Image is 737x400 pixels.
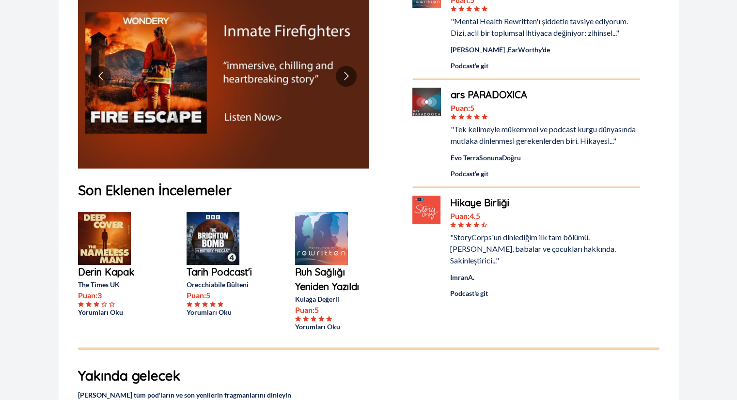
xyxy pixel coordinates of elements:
[451,16,627,37] font: "Mental Health Rewritten'ı şiddetle tavsiye ediyorum. Dizi, acil bir toplumsal ihtiyaca değiniyor...
[450,273,468,281] font: Imran
[295,266,359,292] font: Ruh Sağlığı Yeniden Yazıldı
[451,169,640,179] a: Podcast'e git
[470,211,480,220] font: 4.5
[78,308,123,316] font: Yorumları Oku
[187,266,252,278] font: Tarih Podcast'i
[468,273,474,281] font: A.
[412,196,440,224] img: Hikaye Birliği
[508,46,518,54] font: Ear
[78,212,131,265] img: Derin Kapak
[451,46,508,54] font: [PERSON_NAME] ,
[450,196,640,210] a: Hikaye Birliği
[187,308,232,316] font: Yorumları Oku
[412,88,441,116] img: ars PARADOXICA
[451,124,636,145] font: "Tek kelimeyle mükemmel ve podcast kurgu dünyasında mutlaka dinlenmesi gerekenlerden biri. Hikaye...
[78,280,120,289] font: The Times UK
[451,88,640,102] a: ars PARADOXICA
[450,288,640,298] a: Podcast'e git
[187,307,264,317] a: Yorumları Oku
[78,265,156,279] a: Derin Kapak
[295,305,314,314] font: Puan:
[187,212,239,265] img: Tarih Podcast'i
[451,61,640,71] a: Podcast'e git
[336,66,357,87] button: Sonraki slayta geç
[206,291,210,300] font: 5
[78,391,291,399] font: [PERSON_NAME] tüm pod'ların ve son yenilerin fragmanlarını dinleyin
[450,197,509,209] font: Hikaye Birliği
[470,103,474,112] font: 5
[450,211,470,220] font: Puan:
[295,265,373,294] a: Ruh Sağlığı Yeniden Yazıldı
[187,291,206,300] font: Puan:
[450,289,488,297] font: Podcast'e git
[451,89,527,101] font: ars PARADOXICA
[187,280,249,289] font: Orecchiabile Bülteni
[78,182,232,199] font: Son Eklenen İncelemeler
[451,103,470,112] font: Puan:
[78,307,156,317] a: Yorumları Oku
[78,291,97,300] font: Puan:
[187,265,264,279] a: Tarih Podcast'i
[78,266,134,278] font: Derin Kapak
[502,154,521,162] font: Doğru
[90,66,111,87] button: Önceki slayta git
[78,367,180,384] font: Yakında gelecek
[295,323,340,331] font: Yorumları Oku
[451,169,488,178] font: Podcast'e git
[518,46,550,54] font: Worthy'de
[295,212,348,265] img: Ruh Sağlığı Yeniden Yazıldı
[295,322,373,332] a: Yorumları Oku
[314,305,319,314] font: 5
[479,154,502,162] font: Sonuna
[451,154,479,162] font: Evo Terra
[450,232,616,265] font: "StoryCorps'un dinlediğim ilk tam bölümü. [PERSON_NAME], babalar ve çocukları hakkında. Sakinleşt...
[451,62,488,70] font: Podcast'e git
[295,295,339,303] font: Kulağa Değerli
[97,291,102,300] font: 3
